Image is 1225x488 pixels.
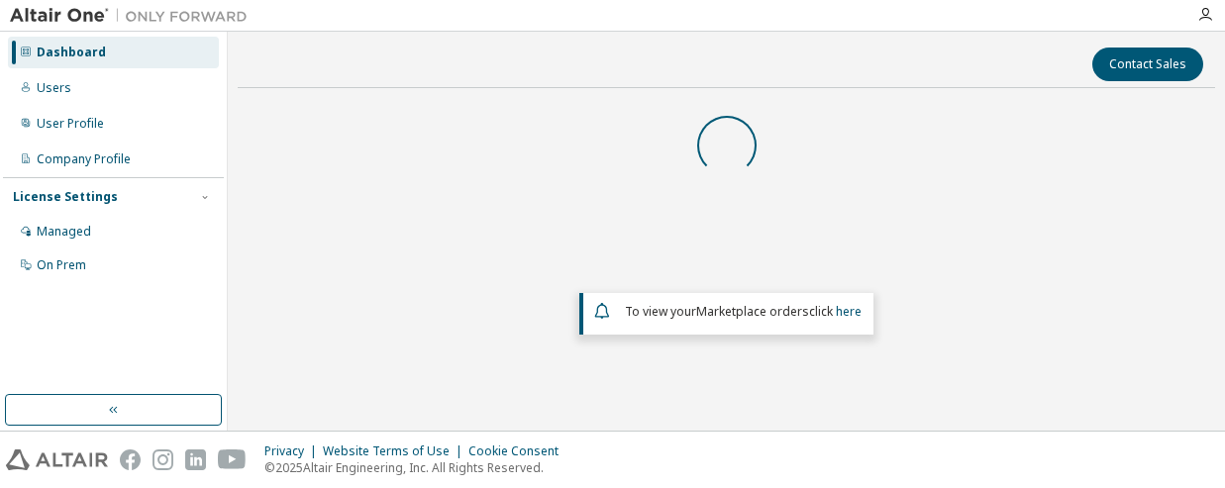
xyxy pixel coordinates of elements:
[1092,48,1203,81] button: Contact Sales
[185,449,206,470] img: linkedin.svg
[264,443,323,459] div: Privacy
[264,459,570,476] p: © 2025 Altair Engineering, Inc. All Rights Reserved.
[37,224,91,240] div: Managed
[153,449,173,470] img: instagram.svg
[13,189,118,205] div: License Settings
[120,449,141,470] img: facebook.svg
[37,116,104,132] div: User Profile
[37,151,131,167] div: Company Profile
[218,449,247,470] img: youtube.svg
[625,303,862,320] span: To view your click
[37,257,86,273] div: On Prem
[836,303,862,320] a: here
[468,443,570,459] div: Cookie Consent
[696,303,809,320] em: Marketplace orders
[10,6,257,26] img: Altair One
[323,443,468,459] div: Website Terms of Use
[6,449,108,470] img: altair_logo.svg
[37,80,71,96] div: Users
[37,45,106,60] div: Dashboard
